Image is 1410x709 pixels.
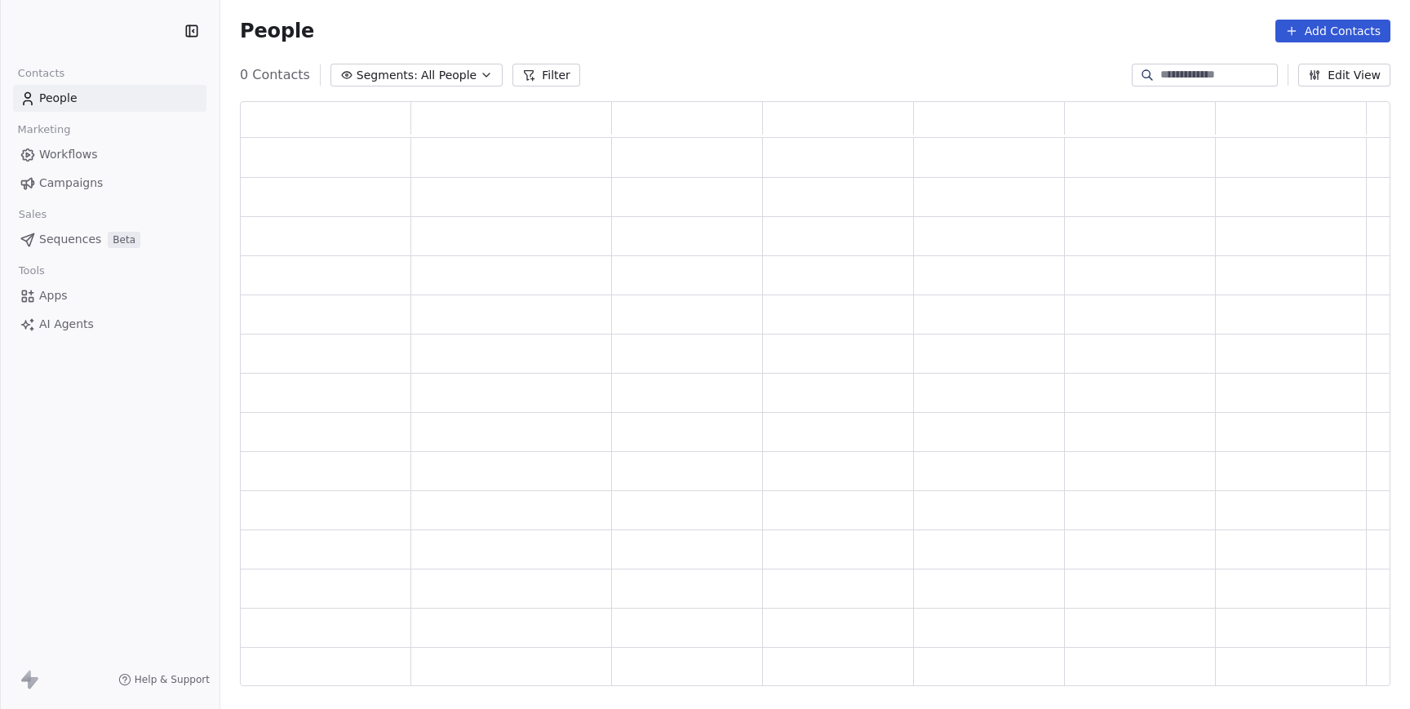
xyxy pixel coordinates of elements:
a: SequencesBeta [13,226,206,253]
a: AI Agents [13,311,206,338]
button: Filter [512,64,580,86]
span: Marketing [11,117,78,142]
button: Edit View [1298,64,1390,86]
span: 0 Contacts [240,65,310,85]
span: AI Agents [39,316,94,333]
span: Tools [11,259,51,283]
a: Campaigns [13,170,206,197]
span: Contacts [11,61,72,86]
a: Apps [13,282,206,309]
button: Add Contacts [1275,20,1390,42]
span: Sequences [39,231,101,248]
a: People [13,85,206,112]
span: People [240,19,314,43]
span: Beta [108,232,140,248]
span: Apps [39,287,68,304]
span: Campaigns [39,175,103,192]
span: Sales [11,202,54,227]
a: Help & Support [118,673,210,686]
span: Workflows [39,146,98,163]
span: Help & Support [135,673,210,686]
span: Segments: [357,67,418,84]
span: People [39,90,78,107]
a: Workflows [13,141,206,168]
span: All People [421,67,477,84]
